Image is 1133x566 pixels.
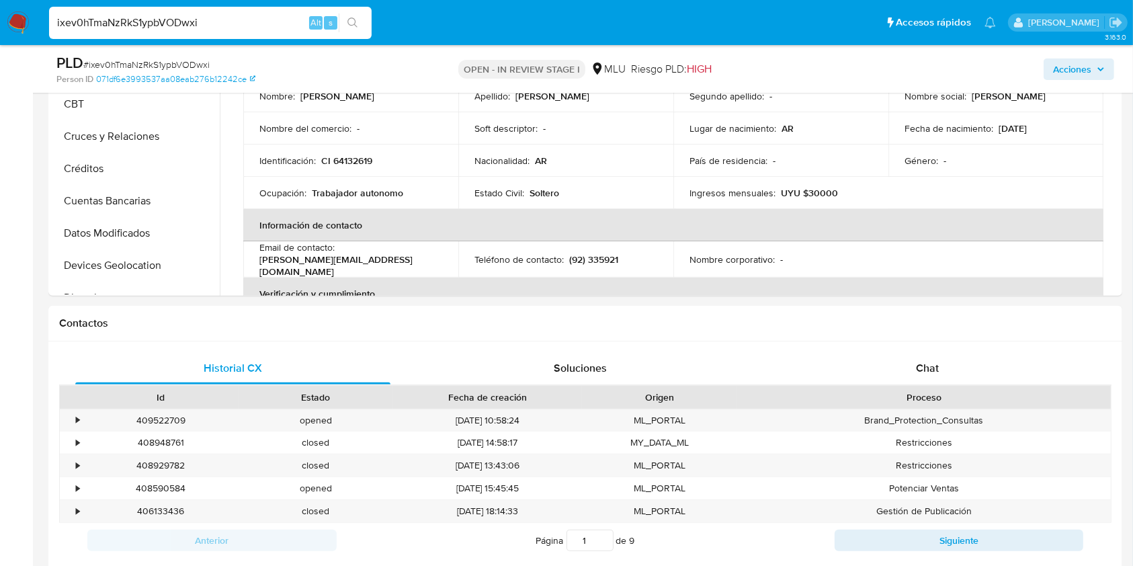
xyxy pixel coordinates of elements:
[56,73,93,85] b: Person ID
[1105,32,1126,42] span: 3.163.0
[737,454,1111,477] div: Restricciones
[52,120,220,153] button: Cruces y Relaciones
[782,122,794,134] p: AR
[76,482,79,495] div: •
[737,432,1111,454] div: Restricciones
[569,253,618,266] p: (92) 335921
[530,187,559,199] p: Soltero
[96,73,255,85] a: 071df6e3993537aa08eab276b12242ce
[582,477,737,499] div: ML_PORTAL
[689,155,767,167] p: País de residencia :
[835,530,1084,551] button: Siguiente
[52,249,220,282] button: Devices Geolocation
[1053,58,1091,80] span: Acciones
[393,409,582,432] div: [DATE] 10:58:24
[259,155,316,167] p: Identificación :
[689,122,776,134] p: Lugar de nacimiento :
[259,241,335,253] p: Email de contacto :
[248,391,384,404] div: Estado
[535,155,547,167] p: AR
[543,122,546,134] p: -
[737,500,1111,522] div: Gestión de Publicación
[239,432,394,454] div: closed
[83,500,239,522] div: 406133436
[83,58,210,71] span: # ixev0hTmaNzRkS1ypbVODwxi
[689,253,775,266] p: Nombre corporativo :
[780,253,783,266] p: -
[357,122,360,134] p: -
[689,90,764,102] p: Segundo apellido :
[769,90,772,102] p: -
[403,391,573,404] div: Fecha de creación
[474,90,510,102] p: Apellido :
[259,122,351,134] p: Nombre del comercio :
[243,278,1103,310] th: Verificación y cumplimiento
[689,187,775,199] p: Ingresos mensuales :
[582,409,737,432] div: ML_PORTAL
[259,90,295,102] p: Nombre :
[52,217,220,249] button: Datos Modificados
[93,391,229,404] div: Id
[52,185,220,217] button: Cuentas Bancarias
[339,13,366,32] button: search-icon
[781,187,838,199] p: UYU $30000
[52,88,220,120] button: CBT
[59,317,1111,330] h1: Contactos
[239,409,394,432] div: opened
[76,459,79,472] div: •
[999,122,1027,134] p: [DATE]
[474,122,538,134] p: Soft descriptor :
[737,477,1111,499] div: Potenciar Ventas
[87,530,337,551] button: Anterior
[631,62,712,77] span: Riesgo PLD:
[905,155,938,167] p: Género :
[984,17,996,28] a: Notificaciones
[905,90,966,102] p: Nombre social :
[972,90,1046,102] p: [PERSON_NAME]
[393,477,582,499] div: [DATE] 15:45:45
[239,500,394,522] div: closed
[76,505,79,518] div: •
[204,360,262,376] span: Historial CX
[630,534,635,547] span: 9
[83,477,239,499] div: 408590584
[49,14,372,32] input: Buscar usuario o caso...
[943,155,946,167] p: -
[591,391,728,404] div: Origen
[52,282,220,314] button: Direcciones
[239,477,394,499] div: opened
[737,409,1111,432] div: Brand_Protection_Consultas
[474,253,564,266] p: Teléfono de contacto :
[747,391,1101,404] div: Proceso
[259,253,437,278] p: [PERSON_NAME][EMAIL_ADDRESS][DOMAIN_NAME]
[243,209,1103,241] th: Información de contacto
[474,187,524,199] p: Estado Civil :
[76,436,79,449] div: •
[1109,15,1123,30] a: Salir
[83,432,239,454] div: 408948761
[687,61,712,77] span: HIGH
[582,432,737,454] div: MY_DATA_ML
[321,155,372,167] p: CI 64132619
[300,90,374,102] p: [PERSON_NAME]
[1028,16,1104,29] p: ximena.felix@mercadolibre.com
[76,414,79,427] div: •
[393,432,582,454] div: [DATE] 14:58:17
[582,454,737,477] div: ML_PORTAL
[312,187,403,199] p: Trabajador autonomo
[458,60,585,79] p: OPEN - IN REVIEW STAGE I
[905,122,993,134] p: Fecha de nacimiento :
[916,360,939,376] span: Chat
[554,360,607,376] span: Soluciones
[393,500,582,522] div: [DATE] 18:14:33
[536,530,635,551] span: Página de
[474,155,530,167] p: Nacionalidad :
[259,187,306,199] p: Ocupación :
[83,409,239,432] div: 409522709
[393,454,582,477] div: [DATE] 13:43:06
[896,15,971,30] span: Accesos rápidos
[515,90,589,102] p: [PERSON_NAME]
[310,16,321,29] span: Alt
[591,62,626,77] div: MLU
[239,454,394,477] div: closed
